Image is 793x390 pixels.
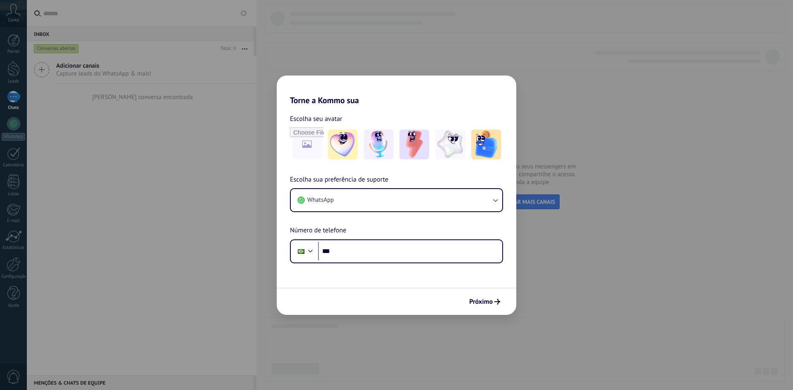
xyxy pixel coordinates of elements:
img: -1.jpeg [328,130,358,159]
button: Próximo [465,295,504,309]
img: -4.jpeg [435,130,465,159]
span: Escolha sua preferência de suporte [290,175,388,185]
span: WhatsApp [307,196,334,204]
img: -5.jpeg [471,130,501,159]
span: Próximo [469,299,493,305]
span: Número de telefone [290,225,346,236]
img: -2.jpeg [364,130,394,159]
img: -3.jpeg [399,130,429,159]
div: Brazil: + 55 [293,243,309,260]
button: WhatsApp [291,189,502,211]
h2: Torne a Kommo sua [277,76,516,105]
span: Escolha seu avatar [290,113,342,124]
